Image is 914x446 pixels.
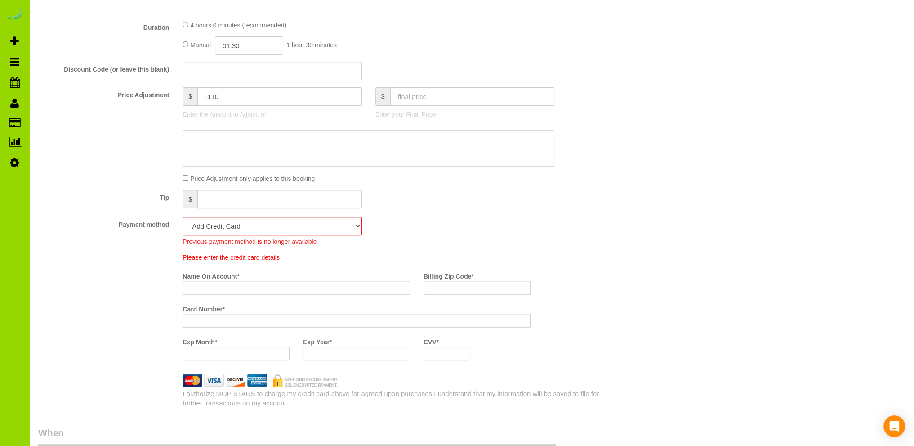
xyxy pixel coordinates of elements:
[183,235,361,246] div: Previous payment method is no longer available
[375,110,554,119] p: Enter your Final Price
[31,20,176,32] label: Duration
[183,110,361,119] p: Enter the Amount to Adjust, or
[183,302,225,314] label: Card Number
[190,41,211,49] span: Manual
[31,190,176,202] label: Tip
[183,334,217,347] label: Exp Month
[390,87,555,106] input: final price
[883,415,905,437] div: Open Intercom Messenger
[424,334,439,347] label: CVV
[176,253,537,262] div: Please enter the credit card details
[176,389,609,408] div: I authorize MOP STARS to charge my credit card above for agreed upon purchases.
[5,9,23,22] img: Automaid Logo
[190,175,315,182] span: Price Adjustment only applies to this booking
[303,334,332,347] label: Exp Year
[31,87,176,99] label: Price Adjustment
[183,269,239,281] label: Name On Account
[286,41,337,49] span: 1 hour 30 minutes
[183,87,197,106] span: $
[31,217,176,229] label: Payment method
[424,269,474,281] label: Billing Zip Code
[176,374,344,386] img: credit cards
[31,62,176,74] label: Discount Code (or leave this blank)
[190,22,286,29] span: 4 hours 0 minutes (recommended)
[375,87,390,106] span: $
[183,190,197,208] span: $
